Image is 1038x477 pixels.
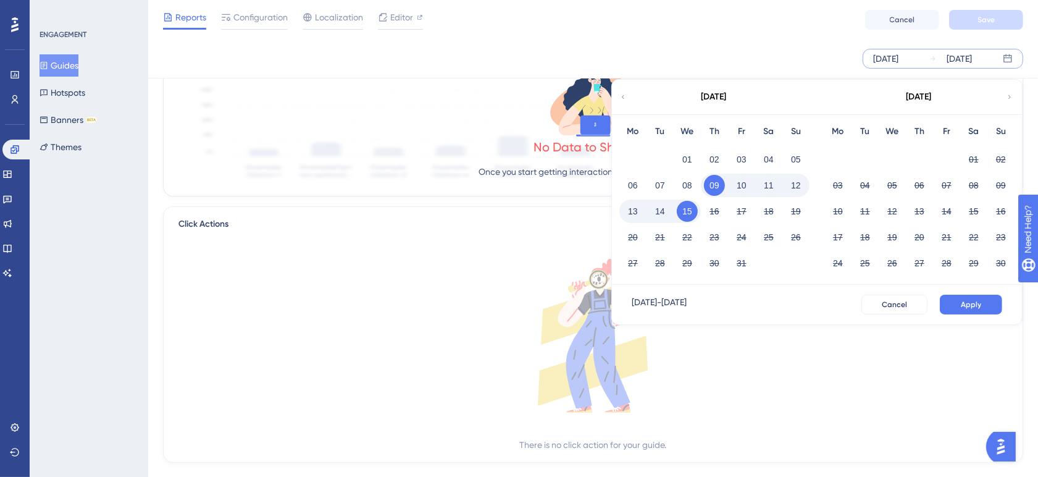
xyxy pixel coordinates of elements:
div: We [674,124,701,139]
button: 17 [827,227,848,248]
div: Mo [619,124,647,139]
button: 22 [963,227,984,248]
button: 13 [622,201,643,222]
button: 19 [785,201,806,222]
span: Reports [175,10,206,25]
button: 08 [963,175,984,196]
button: 19 [882,227,903,248]
div: [DATE] - [DATE] [632,295,687,314]
button: 14 [650,201,671,222]
button: 16 [704,201,725,222]
button: 12 [785,175,806,196]
div: [DATE] [701,90,727,104]
div: [DATE] [947,51,972,66]
button: Cancel [865,10,939,30]
span: Editor [390,10,413,25]
button: 10 [731,175,752,196]
div: Tu [852,124,879,139]
button: Guides [40,54,78,77]
button: 28 [650,253,671,274]
button: 07 [936,175,957,196]
div: Mo [824,124,852,139]
button: 08 [677,175,698,196]
button: 20 [909,227,930,248]
div: [DATE] [873,51,898,66]
div: Su [987,124,1015,139]
div: No Data to Show Yet [534,138,653,156]
button: 07 [650,175,671,196]
button: 26 [785,227,806,248]
button: Apply [940,295,1002,314]
span: Save [977,15,995,25]
button: 14 [936,201,957,222]
p: Once you start getting interactions, they will be listed here [479,164,708,179]
button: 25 [758,227,779,248]
button: Cancel [861,295,927,314]
button: 05 [785,149,806,170]
span: Configuration [233,10,288,25]
button: 30 [704,253,725,274]
button: 31 [731,253,752,274]
div: [DATE] [906,90,932,104]
span: Localization [315,10,363,25]
div: Th [701,124,728,139]
button: 12 [882,201,903,222]
button: 29 [677,253,698,274]
iframe: UserGuiding AI Assistant Launcher [986,428,1023,465]
button: 09 [704,175,725,196]
button: 29 [963,253,984,274]
button: 03 [731,149,752,170]
button: 18 [758,201,779,222]
button: 16 [990,201,1011,222]
button: 15 [963,201,984,222]
button: 26 [882,253,903,274]
div: Th [906,124,933,139]
button: 20 [622,227,643,248]
button: 06 [909,175,930,196]
button: 28 [936,253,957,274]
div: Sa [960,124,987,139]
button: 27 [909,253,930,274]
button: Save [949,10,1023,30]
button: 24 [731,227,752,248]
button: 01 [677,149,698,170]
button: 15 [677,201,698,222]
span: Cancel [882,300,907,310]
span: Click Actions [178,217,228,239]
button: 06 [622,175,643,196]
button: 25 [855,253,876,274]
button: BannersBETA [40,109,97,131]
div: Sa [755,124,782,139]
div: Su [782,124,810,139]
div: Tu [647,124,674,139]
button: 18 [855,227,876,248]
div: There is no click action for your guide. [520,437,667,452]
button: 21 [650,227,671,248]
button: 02 [704,149,725,170]
button: 23 [990,227,1011,248]
button: 04 [855,175,876,196]
button: 09 [990,175,1011,196]
button: 10 [827,201,848,222]
button: 01 [963,149,984,170]
button: Hotspots [40,82,85,104]
button: 11 [855,201,876,222]
button: Themes [40,136,82,158]
div: Fr [933,124,960,139]
div: BETA [86,117,97,123]
div: ENGAGEMENT [40,30,86,40]
div: Fr [728,124,755,139]
button: 24 [827,253,848,274]
button: 05 [882,175,903,196]
button: 23 [704,227,725,248]
span: Need Help? [29,3,77,18]
button: 02 [990,149,1011,170]
div: We [879,124,906,139]
button: 21 [936,227,957,248]
button: 22 [677,227,698,248]
span: Apply [961,300,981,310]
button: 04 [758,149,779,170]
button: 03 [827,175,848,196]
button: 27 [622,253,643,274]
